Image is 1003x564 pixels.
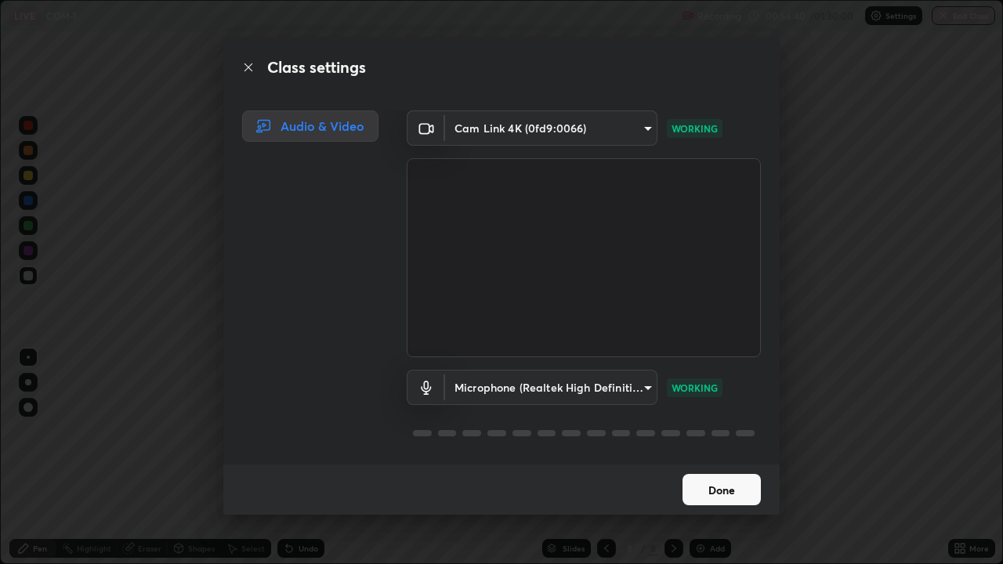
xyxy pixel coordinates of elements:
div: Audio & Video [242,110,378,142]
button: Done [683,474,761,505]
div: Cam Link 4K (0fd9:0066) [445,110,657,146]
p: WORKING [672,121,718,136]
h2: Class settings [267,56,366,79]
p: WORKING [672,381,718,395]
div: Cam Link 4K (0fd9:0066) [445,370,657,405]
